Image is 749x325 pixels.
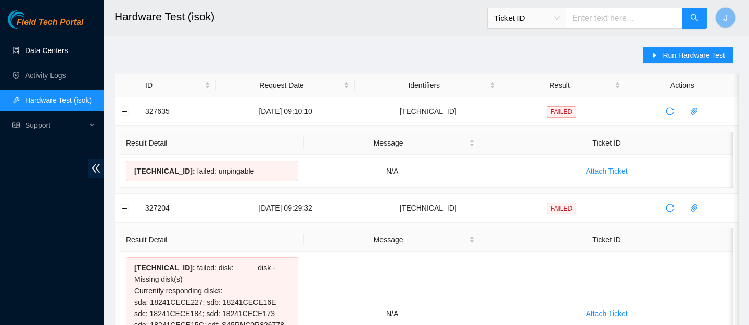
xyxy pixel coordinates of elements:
button: Attach Ticket [577,305,636,322]
th: Actions [626,74,739,97]
button: Collapse row [121,204,129,212]
button: reload [662,103,678,120]
th: Ticket ID [480,228,733,252]
span: FAILED [547,106,576,118]
td: [DATE] 09:10:10 [216,97,355,126]
button: Collapse row [121,107,129,115]
th: Ticket ID [480,132,733,155]
span: [TECHNICAL_ID] : [134,264,195,272]
span: caret-right [651,51,658,60]
span: double-left [88,159,104,178]
span: [TECHNICAL_ID] : [134,167,195,175]
th: Result Detail [120,132,304,155]
a: Akamai TechnologiesField Tech Portal [8,19,83,32]
span: Field Tech Portal [17,18,83,28]
span: Support [25,115,86,136]
span: Attach Ticket [586,165,627,177]
div: failed: unpingable [126,161,298,181]
span: Ticket ID [494,10,560,26]
a: Data Centers [25,46,68,55]
th: Result Detail [120,228,304,252]
td: [TECHNICAL_ID] [355,97,501,126]
button: search [682,8,707,29]
td: [DATE] 09:29:32 [216,194,355,223]
span: J [723,11,728,24]
td: 327204 [139,194,216,223]
td: N/A [304,155,480,188]
span: reload [662,107,678,115]
button: reload [662,200,678,216]
button: Attach Ticket [577,163,636,179]
span: Attach Ticket [586,308,627,319]
span: paper-clip [687,107,702,115]
span: reload [662,204,678,212]
a: Activity Logs [25,71,66,80]
span: FAILED [547,203,576,214]
td: 327635 [139,97,216,126]
button: J [715,7,736,28]
span: read [12,122,20,129]
button: paper-clip [686,103,703,120]
td: [TECHNICAL_ID] [355,194,501,223]
img: Akamai Technologies [8,10,53,29]
span: search [690,14,699,23]
a: Hardware Test (isok) [25,96,92,105]
button: caret-rightRun Hardware Test [643,47,733,63]
span: Run Hardware Test [663,49,725,61]
button: paper-clip [686,200,703,216]
span: paper-clip [687,204,702,212]
input: Enter text here... [566,8,682,29]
